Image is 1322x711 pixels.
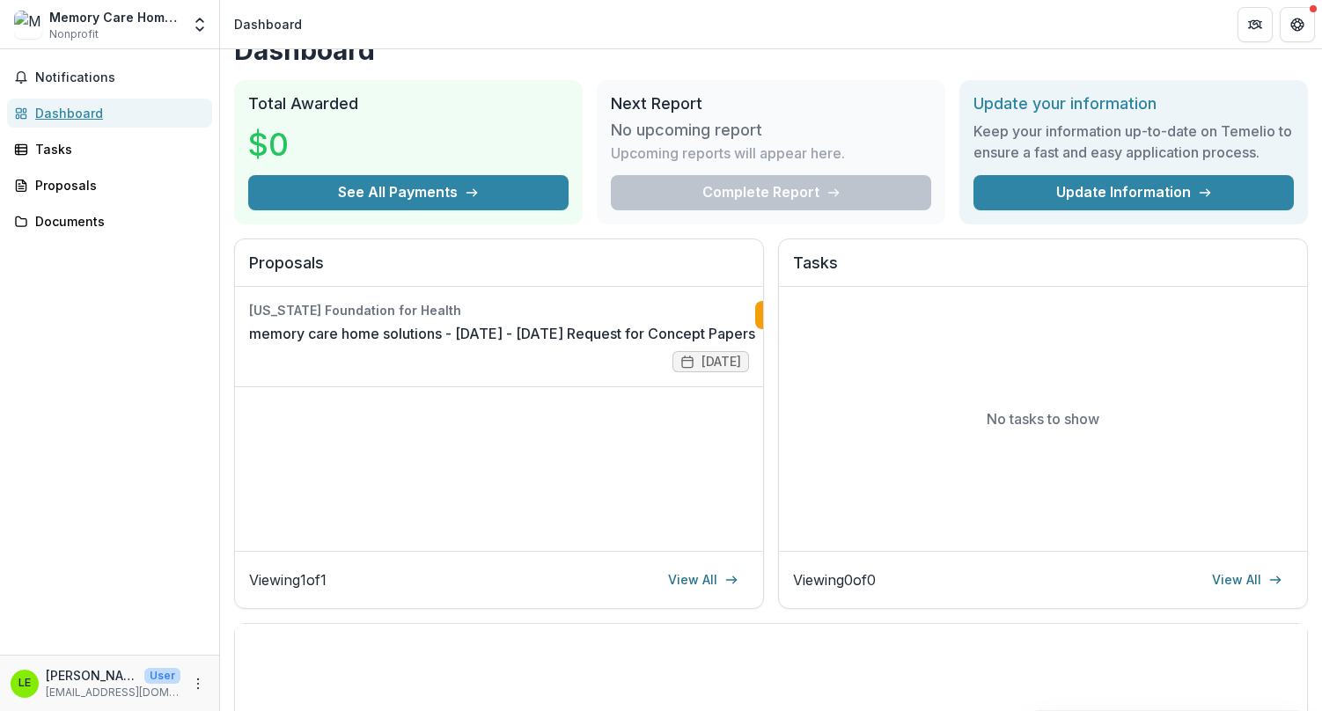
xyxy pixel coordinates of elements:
[793,253,1293,287] h2: Tasks
[35,70,205,85] span: Notifications
[35,176,198,194] div: Proposals
[611,94,931,114] h2: Next Report
[249,569,327,590] p: Viewing 1 of 1
[249,253,749,287] h2: Proposals
[973,121,1294,163] h3: Keep your information up-to-date on Temelio to ensure a fast and easy application process.
[7,99,212,128] a: Dashboard
[18,678,31,689] div: Lori Ehlert
[248,121,380,168] h3: $0
[248,175,569,210] button: See All Payments
[7,135,212,164] a: Tasks
[46,666,137,685] p: [PERSON_NAME]
[187,7,212,42] button: Open entity switcher
[144,668,180,684] p: User
[49,26,99,42] span: Nonprofit
[1201,566,1293,594] a: View All
[611,143,845,164] p: Upcoming reports will appear here.
[187,673,209,694] button: More
[46,685,180,700] p: [EMAIL_ADDRESS][DOMAIN_NAME]
[7,207,212,236] a: Documents
[657,566,749,594] a: View All
[755,301,856,329] a: Complete
[7,171,212,200] a: Proposals
[249,323,755,344] a: memory care home solutions - [DATE] - [DATE] Request for Concept Papers
[987,408,1099,429] p: No tasks to show
[611,121,762,140] h3: No upcoming report
[7,63,212,92] button: Notifications
[1238,7,1273,42] button: Partners
[973,94,1294,114] h2: Update your information
[234,34,1308,66] h1: Dashboard
[248,94,569,114] h2: Total Awarded
[1280,7,1315,42] button: Get Help
[35,104,198,122] div: Dashboard
[973,175,1294,210] a: Update Information
[227,11,309,37] nav: breadcrumb
[49,8,180,26] div: Memory Care Home Solutions
[234,15,302,33] div: Dashboard
[14,11,42,39] img: Memory Care Home Solutions
[793,569,876,590] p: Viewing 0 of 0
[35,212,198,231] div: Documents
[35,140,198,158] div: Tasks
